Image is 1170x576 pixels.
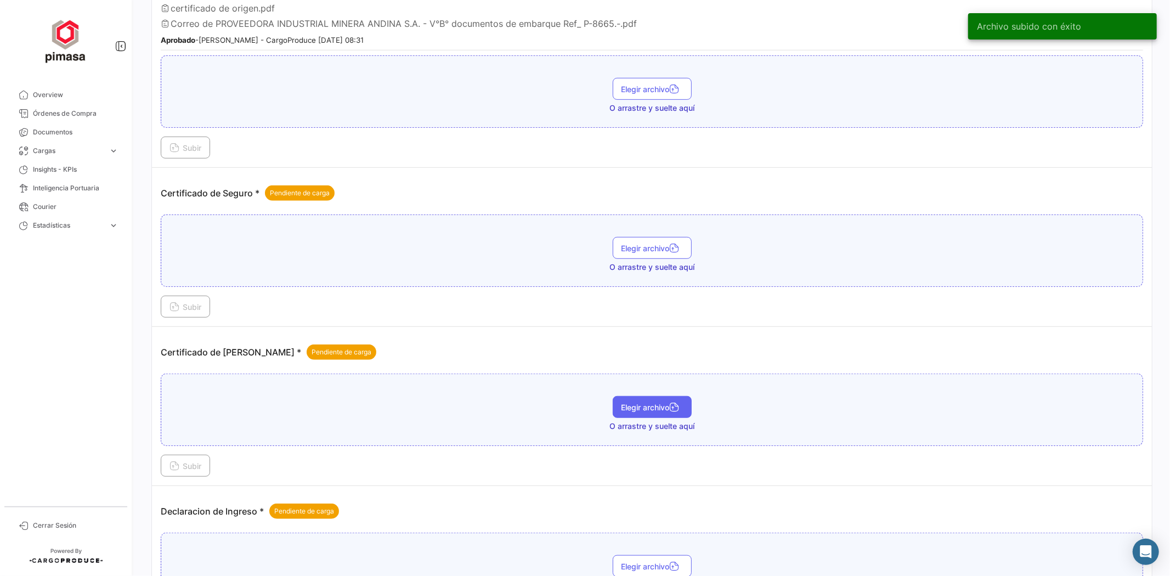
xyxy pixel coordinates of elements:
span: Elegir archivo [621,562,683,571]
button: Subir [161,455,210,477]
span: Inteligencia Portuaria [33,183,118,193]
span: Pendiente de carga [270,188,330,198]
a: Overview [9,86,123,104]
button: Elegir archivo [613,78,692,100]
span: Correo de PROVEEDORA INDUSTRIAL MINERA ANDINA S.A. - V°B° documentos de embarque Ref_ P-8665.-.pdf [171,18,637,29]
small: - [PERSON_NAME] - CargoProduce [DATE] 08:31 [161,36,364,44]
button: Elegir archivo [613,396,692,418]
p: Declaracion de Ingreso * [161,504,339,519]
p: Certificado de [PERSON_NAME] * [161,345,376,360]
span: Pendiente de carga [312,347,371,357]
span: Cargas [33,146,104,156]
span: Subir [169,302,201,312]
img: ff117959-d04a-4809-8d46-49844dc85631.png [38,13,93,68]
span: Documentos [33,127,118,137]
a: Órdenes de Compra [9,104,123,123]
button: Subir [161,137,210,159]
span: Subir [169,461,201,471]
a: Documentos [9,123,123,142]
a: Courier [9,197,123,216]
p: Certificado de Seguro * [161,185,335,201]
span: Estadísticas [33,221,104,230]
span: Archivo subido con éxito [977,21,1081,32]
span: Pendiente de carga [274,506,334,516]
span: expand_more [109,146,118,156]
span: Elegir archivo [621,244,683,253]
button: Subir [161,296,210,318]
span: Overview [33,90,118,100]
a: Inteligencia Portuaria [9,179,123,197]
span: O arrastre y suelte aquí [609,421,694,432]
span: Cerrar Sesión [33,521,118,530]
div: Abrir Intercom Messenger [1133,539,1159,565]
a: Insights - KPIs [9,160,123,179]
span: Subir [169,143,201,153]
button: Elegir archivo [613,237,692,259]
span: certificado de origen.pdf [171,3,275,14]
b: Aprobado [161,36,195,44]
span: expand_more [109,221,118,230]
span: Insights - KPIs [33,165,118,174]
span: O arrastre y suelte aquí [609,103,694,114]
span: O arrastre y suelte aquí [609,262,694,273]
span: Courier [33,202,118,212]
span: Órdenes de Compra [33,109,118,118]
span: Elegir archivo [621,403,683,412]
span: Elegir archivo [621,84,683,94]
